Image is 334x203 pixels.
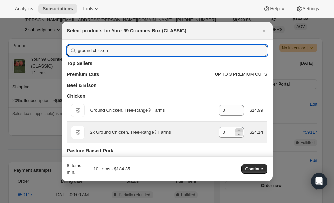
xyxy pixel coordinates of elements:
button: Close [259,26,269,35]
h2: Select products for Your 99 Counties Box (CLASSIC) [67,27,186,34]
input: Search products [78,45,267,56]
button: Subscriptions [38,4,77,14]
span: Subscriptions [43,6,73,12]
h3: Premium Cuts [67,71,99,78]
div: Open Intercom Messenger [311,173,327,189]
div: 8 items min. [67,162,84,176]
div: 10 items - $184.35 [86,166,130,172]
button: Analytics [11,4,37,14]
button: Tools [78,4,104,14]
span: Tools [82,6,93,12]
span: Continue [245,166,263,172]
div: $14.99 [250,107,263,114]
h3: Top Sellers [67,60,92,67]
div: 2x Ground Chicken, Tree-Range® Farms [90,129,213,136]
h3: Pasture Raised Pork [67,147,113,154]
div: Ground Chicken, Tree-Range® Farms [90,107,213,114]
button: Settings [292,4,323,14]
h3: Beef & Bison [67,82,97,89]
span: Settings [303,6,319,12]
p: UP TO 3 PREMIUM CUTS [215,71,267,78]
button: Continue [241,164,267,174]
span: Analytics [15,6,33,12]
button: Help [259,4,290,14]
div: $24.14 [250,129,263,136]
span: Help [270,6,279,12]
h3: Chicken [67,93,85,99]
